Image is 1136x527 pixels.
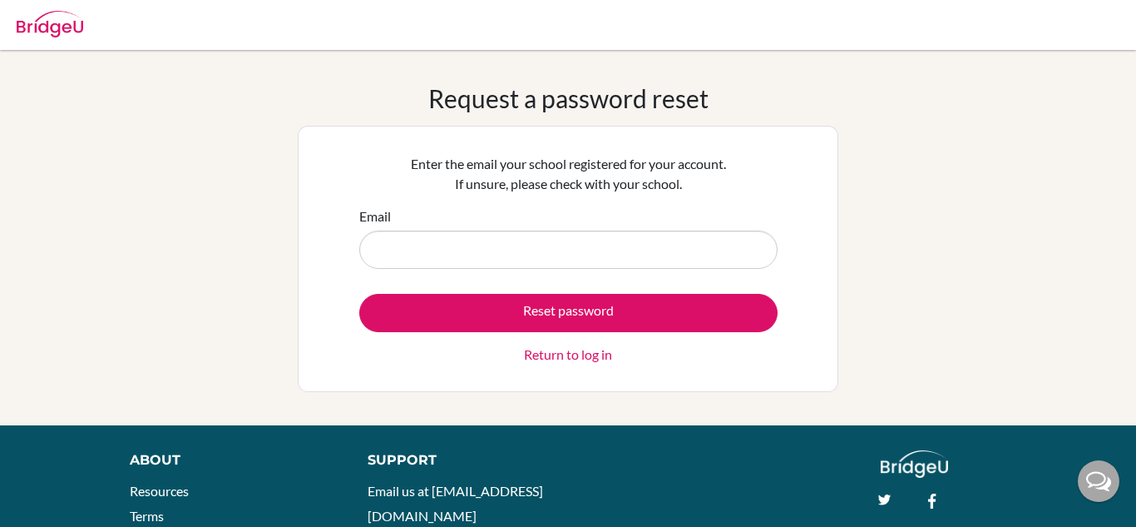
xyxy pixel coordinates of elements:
[881,450,948,478] img: logo_white@2x-f4f0deed5e89b7ecb1c2cc34c3e3d731f90f0f143d5ea2071677605dd97b5244.png
[359,206,391,226] label: Email
[368,483,543,524] a: Email us at [EMAIL_ADDRESS][DOMAIN_NAME]
[359,154,778,194] p: Enter the email your school registered for your account. If unsure, please check with your school.
[130,483,189,499] a: Resources
[524,345,612,365] a: Return to log in
[17,11,83,37] img: Bridge-U
[359,294,778,332] button: Reset password
[428,83,709,113] h1: Request a password reset
[130,508,164,524] a: Terms
[130,450,330,470] div: About
[368,450,551,470] div: Support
